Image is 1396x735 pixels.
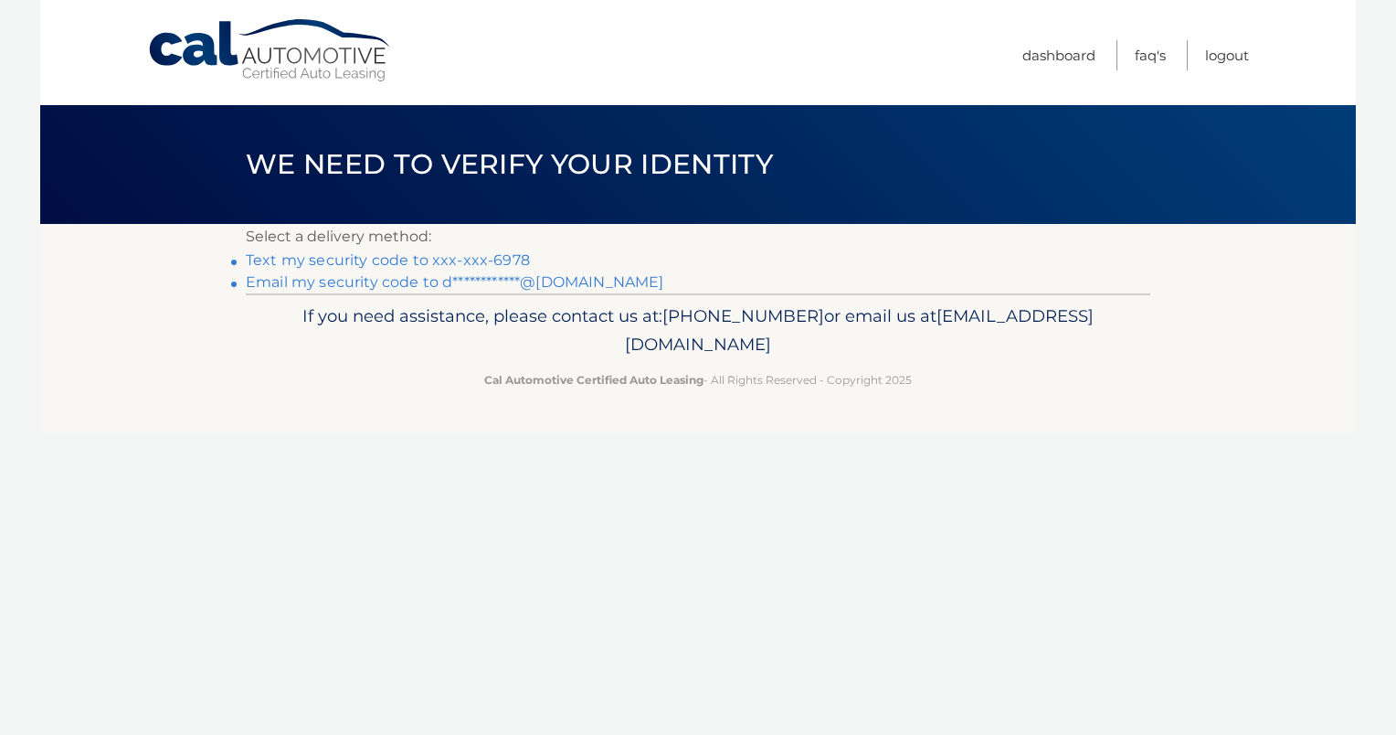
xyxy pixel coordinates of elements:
[147,18,394,83] a: Cal Automotive
[258,370,1138,389] p: - All Rights Reserved - Copyright 2025
[246,251,530,269] a: Text my security code to xxx-xxx-6978
[662,305,824,326] span: [PHONE_NUMBER]
[258,302,1138,360] p: If you need assistance, please contact us at: or email us at
[246,147,773,181] span: We need to verify your identity
[1135,40,1166,70] a: FAQ's
[1205,40,1249,70] a: Logout
[484,373,703,387] strong: Cal Automotive Certified Auto Leasing
[246,224,1150,250] p: Select a delivery method:
[1022,40,1095,70] a: Dashboard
